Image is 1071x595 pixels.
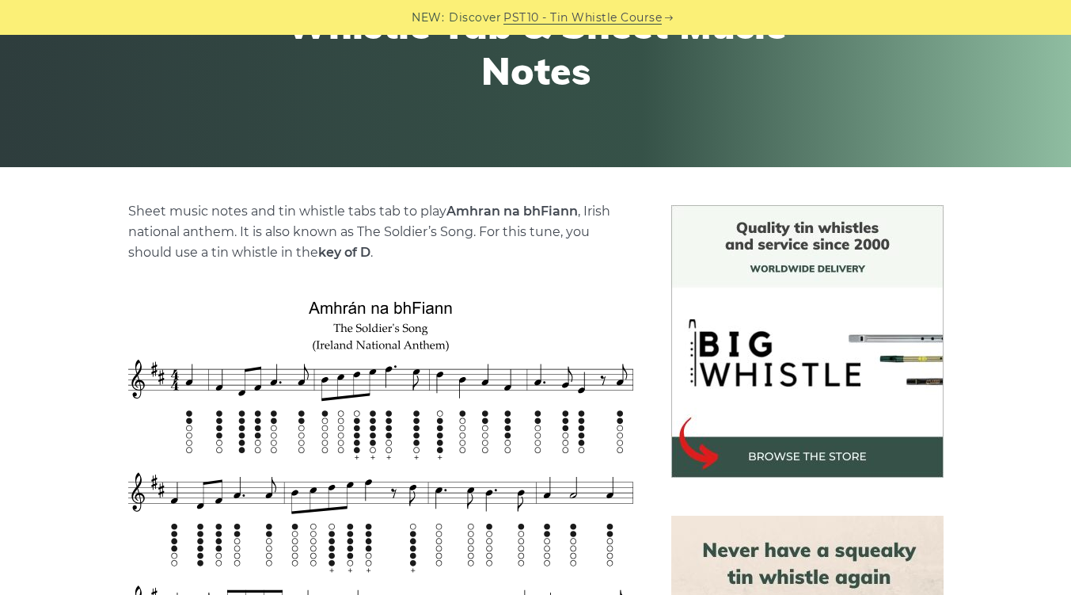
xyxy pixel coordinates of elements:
a: PST10 - Tin Whistle Course [503,9,662,27]
img: BigWhistle Tin Whistle Store [671,205,944,478]
span: NEW: [412,9,444,27]
strong: Amhran na bhFiann [446,204,578,219]
p: Sheet music notes and tin whistle tabs tab to play , Irish national anthem. It is also known as T... [128,201,633,263]
span: Discover [449,9,501,27]
strong: key of D [318,245,370,260]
